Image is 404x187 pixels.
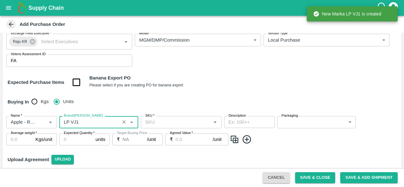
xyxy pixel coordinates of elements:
[39,38,112,46] input: Select Executives
[8,118,36,126] input: Name
[32,95,79,108] div: buying_in
[46,118,55,126] button: Open
[96,136,105,143] p: units
[117,136,120,143] p: ₹
[282,113,298,118] label: Packaging
[11,113,22,118] label: Name
[230,134,239,145] img: CloneIcon
[41,98,49,105] span: Kgs
[9,38,31,45] span: Raju KR
[377,2,388,14] div: customer-support
[139,31,151,36] label: Model
[64,113,103,118] label: Brand/[PERSON_NAME]
[122,38,130,46] button: Open
[120,118,128,126] button: Clear
[170,131,193,136] label: Agreed Value
[143,118,209,126] input: SKU
[89,83,183,87] small: Please select if you are creating PO for banana export
[11,57,16,64] p: FA
[64,131,95,136] label: Expected Quantity
[89,75,130,80] b: Banana Export PO
[16,2,28,14] img: logo
[295,172,336,183] button: Save & Close
[11,131,37,136] label: Average weight
[9,37,38,47] div: Raju KR
[59,133,93,145] input: 0
[63,98,74,105] span: Units
[139,37,189,44] p: MGM/DMP/Commission
[11,31,51,36] label: Incharge Field Executive
[263,172,290,183] button: Cancel
[5,95,32,108] h6: Buying In
[1,1,16,15] button: open drawer
[175,133,213,145] input: 0.0
[20,22,65,27] b: Add Purchase Order
[268,31,288,36] label: Vendor Type
[145,113,154,118] label: SKU
[28,3,377,12] a: Supply Chain
[51,155,74,164] span: Upload
[28,5,64,11] b: Supply Chain
[147,136,156,143] p: /unit
[8,80,64,85] strong: Expected Purchase Items
[340,172,398,183] button: Save & Add Shipment
[229,113,246,118] label: Description
[61,118,118,126] input: Create Brand/Marka
[122,133,147,145] input: 0.0
[117,131,147,136] label: Target Buying Price
[11,52,46,57] label: Velens Assessment ID
[35,136,52,143] p: Kgs/unit
[313,8,381,20] div: New Marka LP VJ1 is created
[128,118,136,126] button: Open
[268,37,300,44] p: Local Purchase
[211,118,219,126] button: Open
[8,157,49,162] strong: Upload Agreement
[213,136,222,143] p: /unit
[170,136,173,143] p: ₹
[6,133,33,145] input: 0.0
[388,1,399,15] div: account of current user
